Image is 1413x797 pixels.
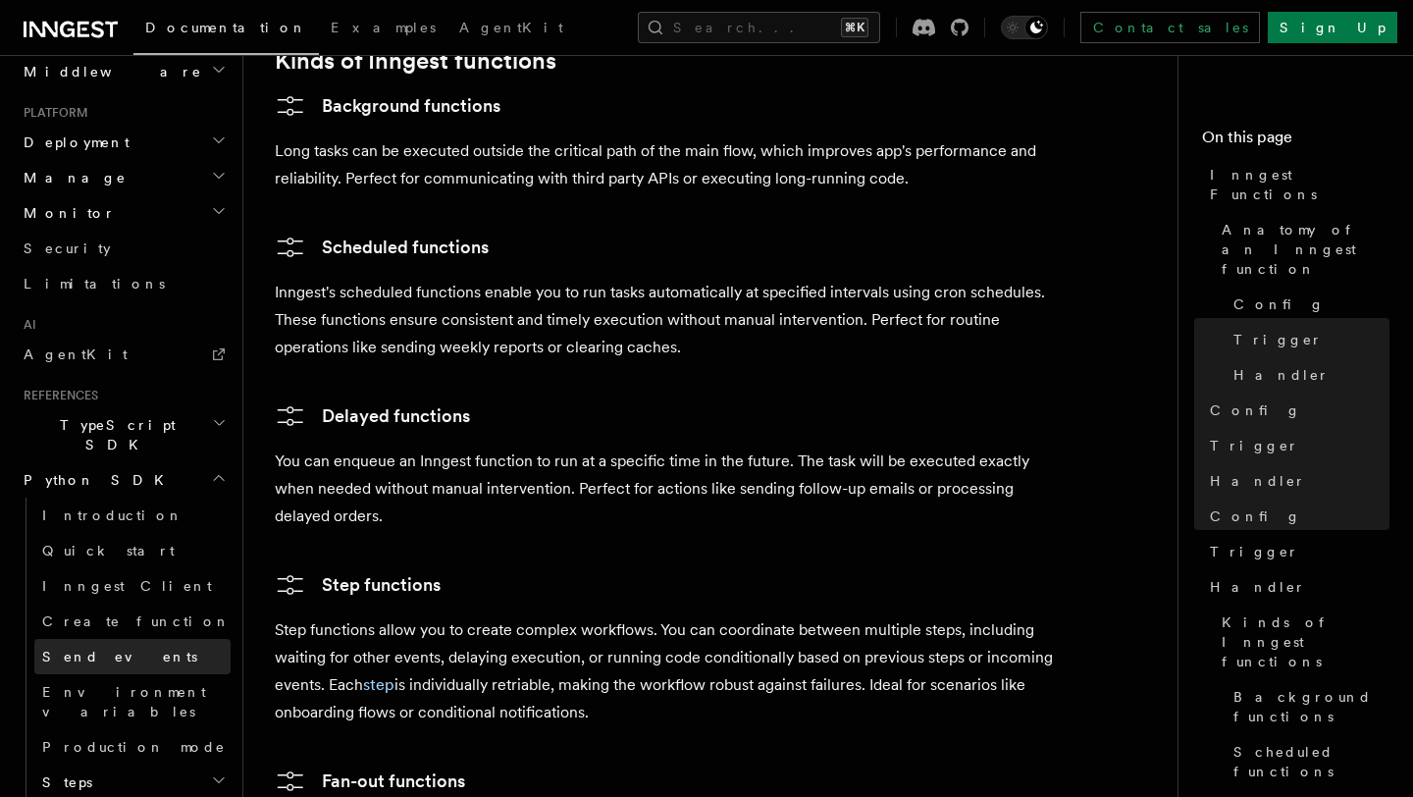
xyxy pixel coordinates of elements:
span: Platform [16,105,88,121]
a: Kinds of Inngest functions [1214,605,1389,679]
span: Trigger [1233,330,1323,349]
span: TypeScript SDK [16,415,212,454]
span: Create function [42,613,231,629]
a: Fan-out functions [275,766,465,797]
a: Anatomy of an Inngest function [1214,212,1389,287]
span: Background functions [1233,687,1389,726]
a: Config [1202,499,1389,534]
kbd: ⌘K [841,18,868,37]
span: Inngest Client [42,578,212,594]
a: Inngest Functions [1202,157,1389,212]
a: Contact sales [1080,12,1260,43]
a: Trigger [1202,534,1389,569]
a: Send events [34,639,231,674]
a: step [363,675,394,694]
span: Trigger [1210,542,1299,561]
a: Handler [1226,357,1389,393]
span: Inngest Functions [1210,165,1389,204]
button: Manage [16,160,231,195]
a: AgentKit [447,6,575,53]
button: Monitor [16,195,231,231]
span: AgentKit [24,346,128,362]
span: Handler [1210,577,1306,597]
a: Quick start [34,533,231,568]
a: Config [1202,393,1389,428]
a: Step functions [275,569,441,601]
a: Scheduled functions [275,232,489,263]
span: Introduction [42,507,183,523]
span: Config [1233,294,1325,314]
span: Quick start [42,543,175,558]
span: AI [16,317,36,333]
a: Background functions [275,90,500,122]
p: Step functions allow you to create complex workflows. You can coordinate between multiple steps, ... [275,616,1060,726]
a: Inngest Client [34,568,231,604]
span: Config [1210,506,1301,526]
span: Middleware [16,62,202,81]
span: Steps [34,772,92,792]
a: Security [16,231,231,266]
a: Limitations [16,266,231,301]
a: Production mode [34,729,231,765]
a: Kinds of Inngest functions [275,47,556,75]
a: Background functions [1226,679,1389,734]
h4: On this page [1202,126,1389,157]
p: You can enqueue an Inngest function to run at a specific time in the future. The task will be exe... [275,448,1060,530]
span: Scheduled functions [1233,742,1389,781]
a: Trigger [1202,428,1389,463]
a: AgentKit [16,337,231,372]
span: Trigger [1210,436,1299,455]
a: Sign Up [1268,12,1397,43]
span: Python SDK [16,470,176,490]
span: Limitations [24,276,165,292]
span: Production mode [42,739,226,755]
span: Handler [1233,365,1330,385]
span: Deployment [16,133,130,152]
span: Monitor [16,203,116,223]
a: Scheduled functions [1226,734,1389,789]
a: Handler [1202,463,1389,499]
a: Trigger [1226,322,1389,357]
span: Anatomy of an Inngest function [1222,220,1389,279]
button: Python SDK [16,462,231,498]
span: Examples [331,20,436,35]
span: Manage [16,168,127,187]
span: Security [24,240,111,256]
a: Handler [1202,569,1389,605]
button: TypeScript SDK [16,407,231,462]
button: Search...⌘K [638,12,880,43]
a: Introduction [34,498,231,533]
a: Delayed functions [275,400,470,432]
span: References [16,388,98,403]
span: Environment variables [42,684,206,719]
a: Create function [34,604,231,639]
a: Documentation [133,6,319,55]
span: Config [1210,400,1301,420]
a: Examples [319,6,447,53]
span: Handler [1210,471,1306,491]
a: Environment variables [34,674,231,729]
button: Toggle dark mode [1001,16,1048,39]
p: Long tasks can be executed outside the critical path of the main flow, which improves app's perfo... [275,137,1060,192]
button: Middleware [16,54,231,89]
span: Send events [42,649,197,664]
span: AgentKit [459,20,563,35]
span: Kinds of Inngest functions [1222,612,1389,671]
button: Deployment [16,125,231,160]
p: Inngest's scheduled functions enable you to run tasks automatically at specified intervals using ... [275,279,1060,361]
a: Config [1226,287,1389,322]
span: Documentation [145,20,307,35]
